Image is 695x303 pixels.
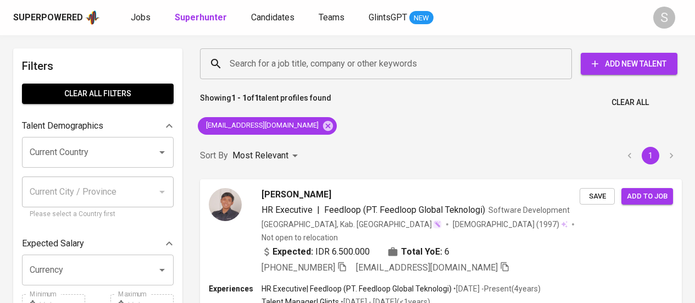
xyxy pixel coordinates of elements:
[401,245,442,258] b: Total YoE:
[319,11,347,25] a: Teams
[262,188,331,201] span: [PERSON_NAME]
[175,11,229,25] a: Superhunter
[653,7,675,29] div: S
[251,11,297,25] a: Candidates
[642,147,659,164] button: page 1
[131,12,151,23] span: Jobs
[369,12,407,23] span: GlintsGPT
[251,12,294,23] span: Candidates
[611,96,649,109] span: Clear All
[453,219,568,230] div: (1997)
[13,12,83,24] div: Superpowered
[262,283,452,294] p: HR Executive | Feedloop (PT. Feedloop Global Teknologi)
[262,219,442,230] div: [GEOGRAPHIC_DATA], Kab. [GEOGRAPHIC_DATA]
[619,147,682,164] nav: pagination navigation
[607,92,653,113] button: Clear All
[262,262,335,273] span: [PHONE_NUMBER]
[22,119,103,133] p: Talent Demographics
[154,145,170,160] button: Open
[231,93,247,102] b: 1 - 1
[198,120,325,131] span: [EMAIL_ADDRESS][DOMAIN_NAME]
[627,190,668,203] span: Add to job
[209,188,242,221] img: 90a43e2c711fc25774ccecd115adaea9.jpg
[262,205,313,215] span: HR Executive
[154,262,170,278] button: Open
[324,205,485,215] span: Feedloop (PT. Feedloop Global Teknologi)
[433,220,442,229] img: magic_wand.svg
[30,209,166,220] p: Please select a Country first
[581,53,677,75] button: Add New Talent
[22,84,174,104] button: Clear All filters
[409,13,433,24] span: NEW
[453,219,536,230] span: [DEMOGRAPHIC_DATA]
[232,149,288,162] p: Most Relevant
[356,262,498,273] span: [EMAIL_ADDRESS][DOMAIN_NAME]
[22,233,174,255] div: Expected Salary
[580,188,615,205] button: Save
[198,117,337,135] div: [EMAIL_ADDRESS][DOMAIN_NAME]
[13,9,100,26] a: Superpoweredapp logo
[200,92,331,113] p: Showing of talent profiles found
[621,188,673,205] button: Add to job
[209,283,262,294] p: Experiences
[22,57,174,75] h6: Filters
[444,245,449,258] span: 6
[22,237,84,250] p: Expected Salary
[175,12,227,23] b: Superhunter
[319,12,344,23] span: Teams
[200,149,228,162] p: Sort By
[31,87,165,101] span: Clear All filters
[590,57,669,71] span: Add New Talent
[369,11,433,25] a: GlintsGPT NEW
[273,245,313,258] b: Expected:
[262,245,370,258] div: IDR 6.500.000
[22,115,174,137] div: Talent Demographics
[452,283,541,294] p: • [DATE] - Present ( 4 years )
[85,9,100,26] img: app logo
[317,203,320,217] span: |
[254,93,259,102] b: 1
[232,146,302,166] div: Most Relevant
[262,232,338,243] p: Not open to relocation
[488,206,570,214] span: Software Development
[585,190,609,203] span: Save
[131,11,153,25] a: Jobs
